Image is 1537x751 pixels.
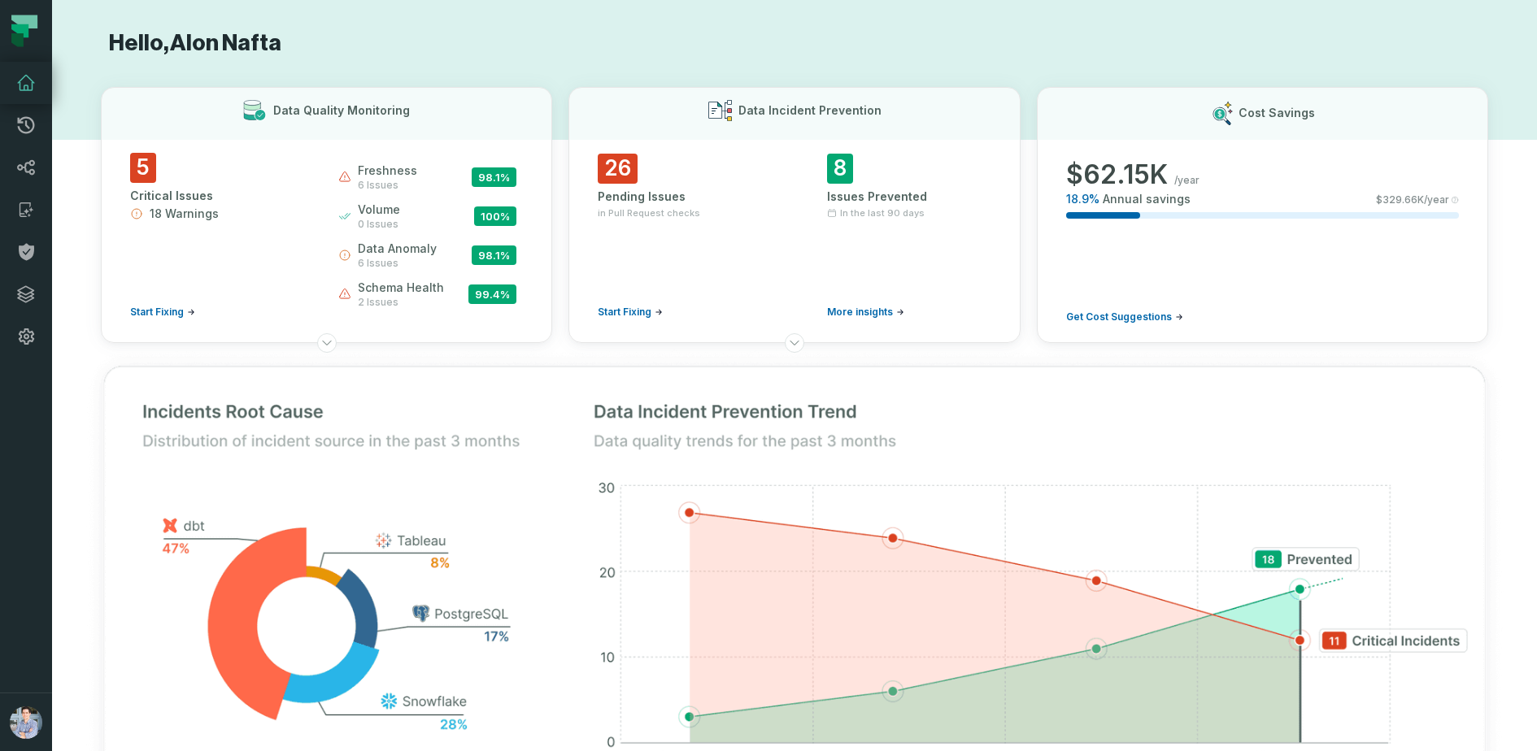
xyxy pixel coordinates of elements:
[101,29,1488,58] h1: Hello, Alon Nafta
[1066,191,1099,207] span: 18.9 %
[598,154,638,184] span: 26
[472,245,516,265] span: 98.1 %
[358,218,400,231] span: 0 issues
[840,206,925,219] span: In the last 90 days
[738,102,882,119] h3: Data Incident Prevention
[472,167,516,187] span: 98.1 %
[827,154,853,184] span: 8
[598,306,663,319] a: Start Fixing
[10,706,42,739] img: avatar of Alon Nafta
[598,189,762,205] div: Pending Issues
[358,257,437,270] span: 6 issues
[468,284,516,304] span: 99.4 %
[1066,158,1168,191] span: $ 62.15K
[150,206,219,222] span: 18 Warnings
[130,306,184,319] span: Start Fixing
[827,189,991,205] div: Issues Prevented
[827,306,893,319] span: More insights
[827,306,904,319] a: More insights
[598,306,651,319] span: Start Fixing
[1066,310,1172,323] span: Get Cost Suggestions
[130,153,156,183] span: 5
[358,202,400,218] span: volume
[358,296,444,309] span: 2 issues
[1174,174,1200,187] span: /year
[1066,310,1183,323] a: Get Cost Suggestions
[358,241,437,257] span: data anomaly
[474,206,516,226] span: 100 %
[1103,191,1191,207] span: Annual savings
[1376,193,1449,206] span: $ 329.66K /year
[101,87,552,343] button: Data Quality Monitoring5Critical Issues18 WarningsStart Fixingfreshness6 issues98.1%volume0 issue...
[130,306,195,319] a: Start Fixing
[1239,105,1315,121] h3: Cost Savings
[130,188,309,204] div: Critical Issues
[358,179,417,192] span: 6 issues
[598,206,700,219] span: in Pull Request checks
[1037,87,1488,343] button: Cost Savings$62.15K/year18.9%Annual savings$329.66K/yearGet Cost Suggestions
[358,163,417,179] span: freshness
[358,280,444,296] span: schema health
[273,102,410,119] h3: Data Quality Monitoring
[568,87,1020,343] button: Data Incident Prevention26Pending Issuesin Pull Request checksStart Fixing8Issues PreventedIn the...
